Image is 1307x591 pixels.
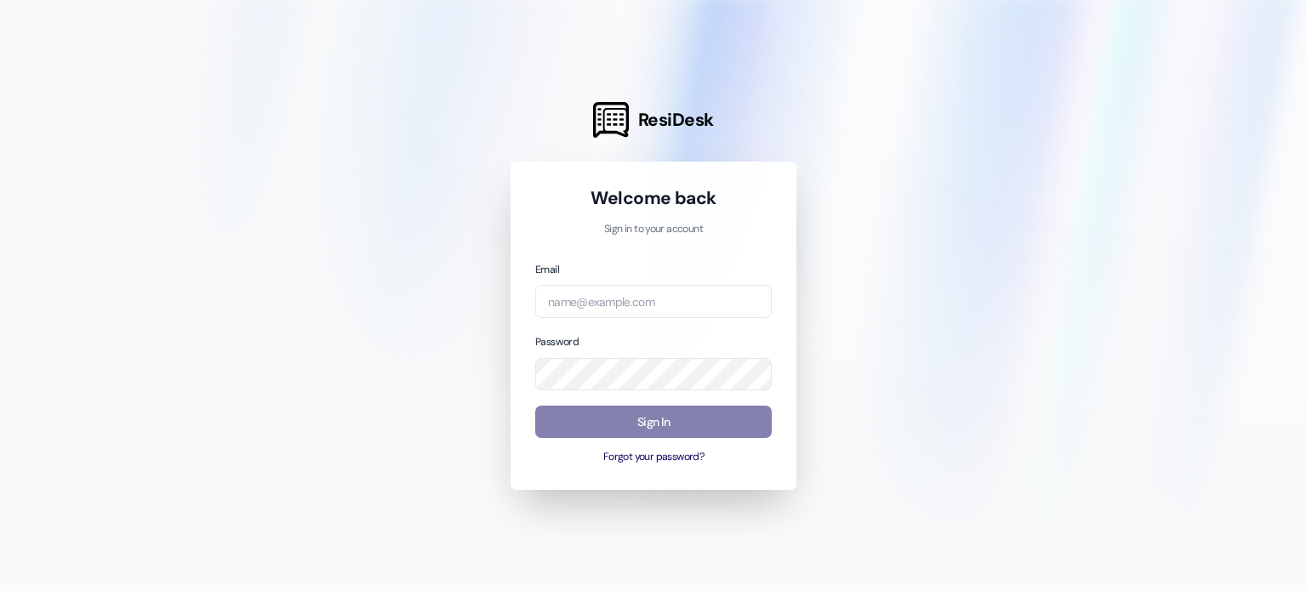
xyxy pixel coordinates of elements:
label: Email [535,263,559,276]
label: Password [535,335,579,349]
span: ResiDesk [638,108,714,132]
button: Forgot your password? [535,450,772,465]
h1: Welcome back [535,186,772,210]
button: Sign In [535,406,772,439]
input: name@example.com [535,285,772,318]
img: ResiDesk Logo [593,102,629,138]
p: Sign in to your account [535,222,772,237]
